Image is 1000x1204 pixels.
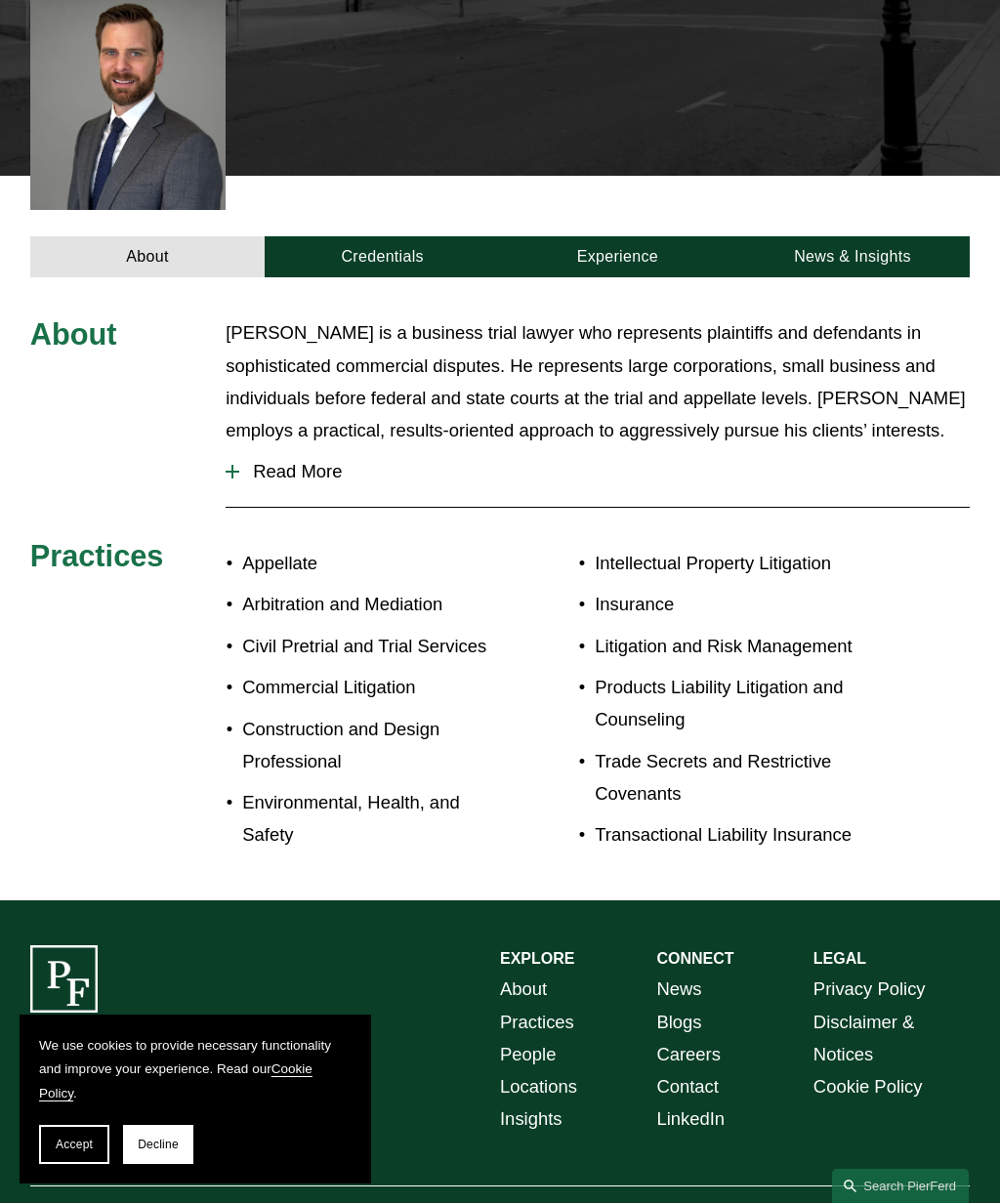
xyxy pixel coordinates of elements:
[500,1103,562,1136] a: Insights
[595,589,892,621] p: Insurance
[30,237,266,277] a: About
[242,631,500,663] p: Civil Pretrial and Trial Services
[138,1139,179,1152] span: Decline
[500,1071,577,1103] a: Locations
[813,951,866,968] strong: LEGAL
[39,1062,312,1100] a: Cookie Policy
[30,318,117,353] span: About
[30,540,164,574] span: Practices
[242,672,500,704] p: Commercial Litigation
[123,1126,193,1165] button: Decline
[595,746,892,810] p: Trade Secrets and Restrictive Covenants
[500,237,735,277] a: Experience
[39,1126,109,1165] button: Accept
[39,1035,352,1106] p: We use cookies to provide necessary functionality and improve your experience. Read our .
[656,1039,721,1071] a: Careers
[242,714,500,778] p: Construction and Design Professional
[656,974,701,1006] a: News
[813,974,926,1006] a: Privacy Policy
[813,1071,923,1103] a: Cookie Policy
[832,1170,969,1204] a: Search this site
[242,787,500,851] p: Environmental, Health, and Safety
[239,462,970,483] span: Read More
[735,237,971,277] a: News & Insights
[500,1039,556,1071] a: People
[595,631,892,663] p: Litigation and Risk Management
[265,237,500,277] a: Credentials
[242,589,500,621] p: Arbitration and Mediation
[500,1007,574,1039] a: Practices
[656,1071,719,1103] a: Contact
[242,548,500,580] p: Appellate
[595,819,892,851] p: Transactional Liability Insurance
[226,447,970,498] button: Read More
[500,951,574,968] strong: EXPLORE
[595,548,892,580] p: Intellectual Property Litigation
[656,1007,701,1039] a: Blogs
[20,1016,371,1184] section: Cookie banner
[595,672,892,736] p: Products Liability Litigation and Counseling
[656,951,733,968] strong: CONNECT
[56,1139,93,1152] span: Accept
[656,1103,725,1136] a: LinkedIn
[226,317,970,447] p: [PERSON_NAME] is a business trial lawyer who represents plaintiffs and defendants in sophisticate...
[500,974,547,1006] a: About
[813,1007,970,1071] a: Disclaimer & Notices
